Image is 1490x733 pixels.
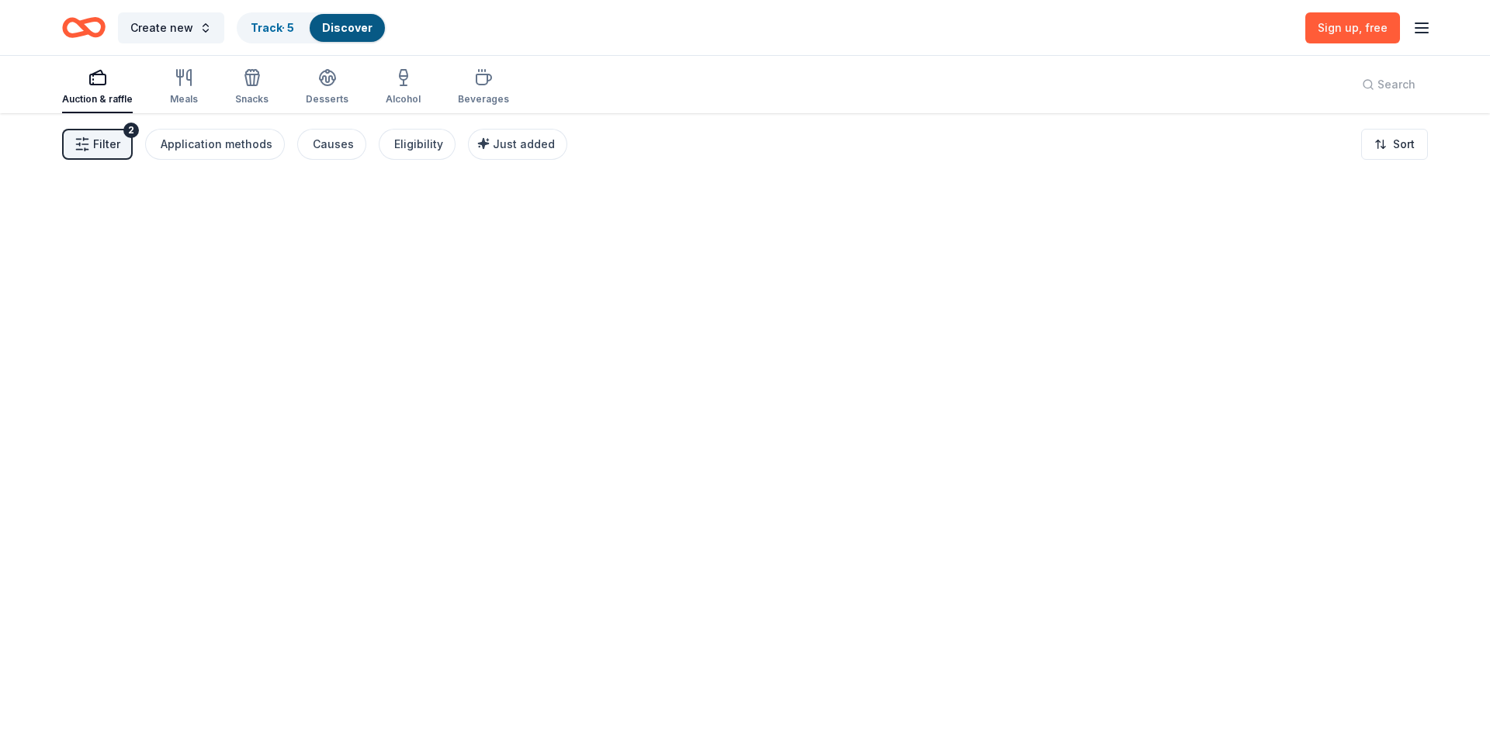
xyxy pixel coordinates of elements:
button: Track· 5Discover [237,12,386,43]
button: Alcohol [386,62,421,113]
div: Eligibility [394,135,443,154]
div: Snacks [235,93,269,105]
button: Meals [170,62,198,113]
div: 2 [123,123,139,138]
div: Auction & raffle [62,93,133,105]
button: Desserts [306,62,348,113]
div: Causes [313,135,354,154]
button: Eligibility [379,129,456,160]
a: Track· 5 [251,21,294,34]
button: Causes [297,129,366,160]
a: Discover [322,21,372,34]
a: Home [62,9,106,46]
button: Auction & raffle [62,62,133,113]
span: , free [1359,21,1388,34]
div: Desserts [306,93,348,105]
span: Sort [1393,135,1415,154]
button: Snacks [235,62,269,113]
span: Sign up [1318,21,1388,34]
a: Sign up, free [1305,12,1400,43]
div: Alcohol [386,93,421,105]
button: Sort [1361,129,1428,160]
span: Create new [130,19,193,37]
button: Create new [118,12,224,43]
div: Meals [170,93,198,105]
div: Application methods [161,135,272,154]
span: Filter [93,135,120,154]
div: Beverages [458,93,509,105]
button: Beverages [458,62,509,113]
button: Filter2 [62,129,133,160]
button: Just added [468,129,567,160]
button: Application methods [145,129,285,160]
span: Just added [493,137,555,150]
